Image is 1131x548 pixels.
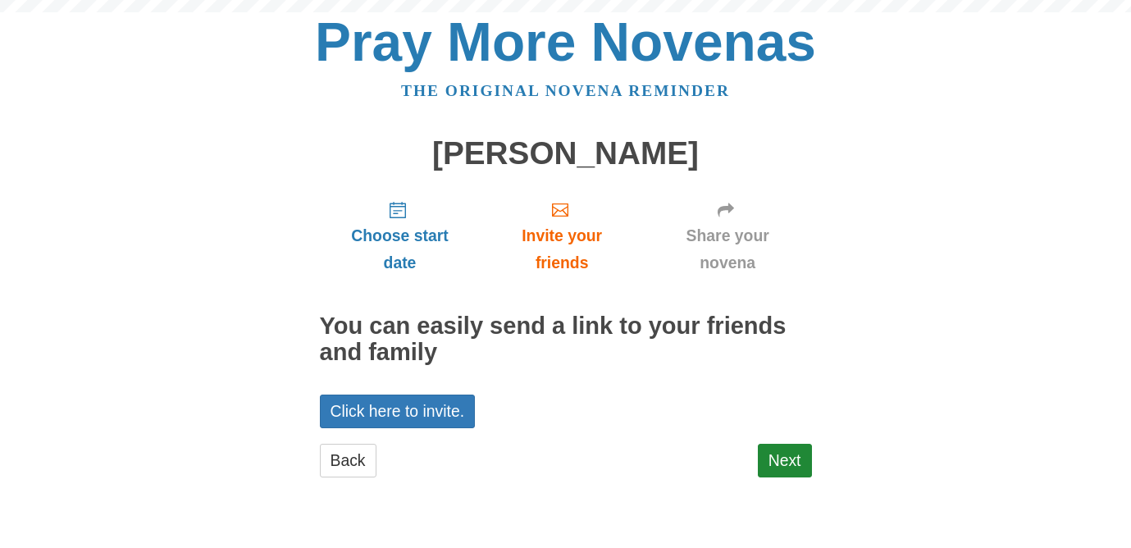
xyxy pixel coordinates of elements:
[644,187,812,285] a: Share your novena
[496,222,627,276] span: Invite your friends
[660,222,796,276] span: Share your novena
[401,82,730,99] a: The original novena reminder
[320,444,376,477] a: Back
[320,313,812,366] h2: You can easily send a link to your friends and family
[336,222,464,276] span: Choose start date
[320,187,481,285] a: Choose start date
[758,444,812,477] a: Next
[480,187,643,285] a: Invite your friends
[320,395,476,428] a: Click here to invite.
[315,11,816,72] a: Pray More Novenas
[320,136,812,171] h1: [PERSON_NAME]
